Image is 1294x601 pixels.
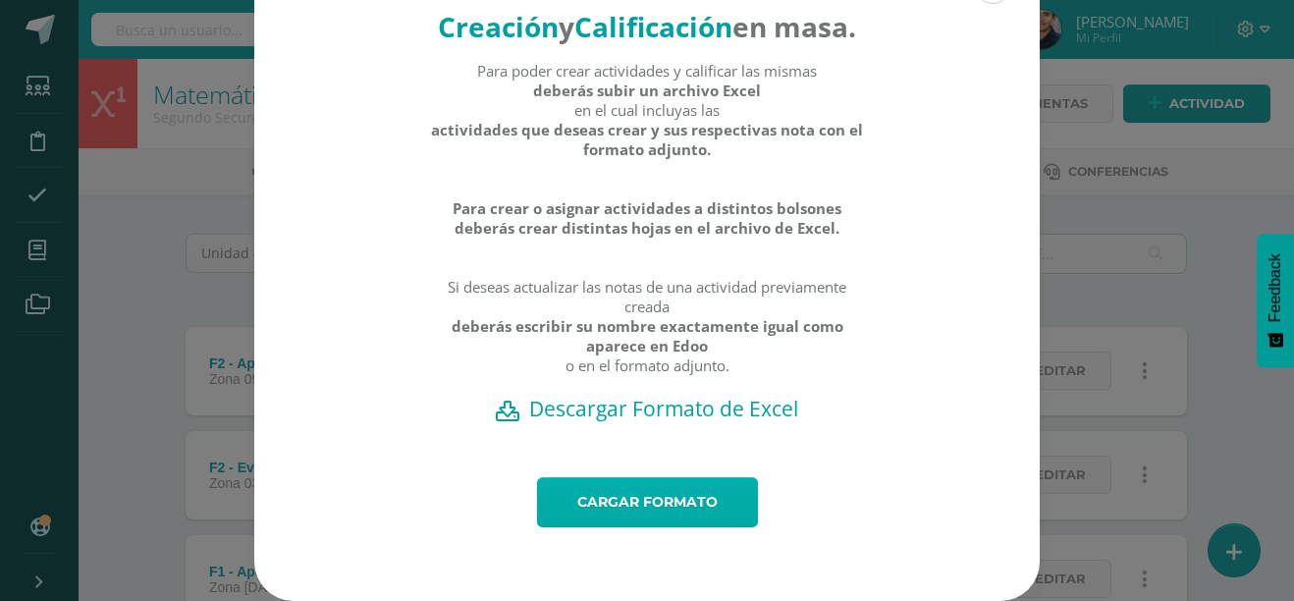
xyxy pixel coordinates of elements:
strong: Calificación [574,8,732,45]
span: Feedback [1267,253,1284,322]
strong: deberás escribir su nombre exactamente igual como aparece en Edoo [430,316,865,355]
button: Feedback - Mostrar encuesta [1257,234,1294,367]
strong: y [559,8,574,45]
a: Cargar formato [537,477,758,527]
strong: Para crear o asignar actividades a distintos bolsones deberás crear distintas hojas en el archivo... [430,198,865,238]
div: Para poder crear actividades y calificar las mismas en el cual incluyas las Si deseas actualizar ... [430,61,865,395]
strong: deberás subir un archivo Excel [533,81,761,100]
strong: actividades que deseas crear y sus respectivas nota con el formato adjunto. [430,120,865,159]
strong: Creación [438,8,559,45]
h4: en masa. [430,8,865,45]
a: Descargar Formato de Excel [289,395,1005,422]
